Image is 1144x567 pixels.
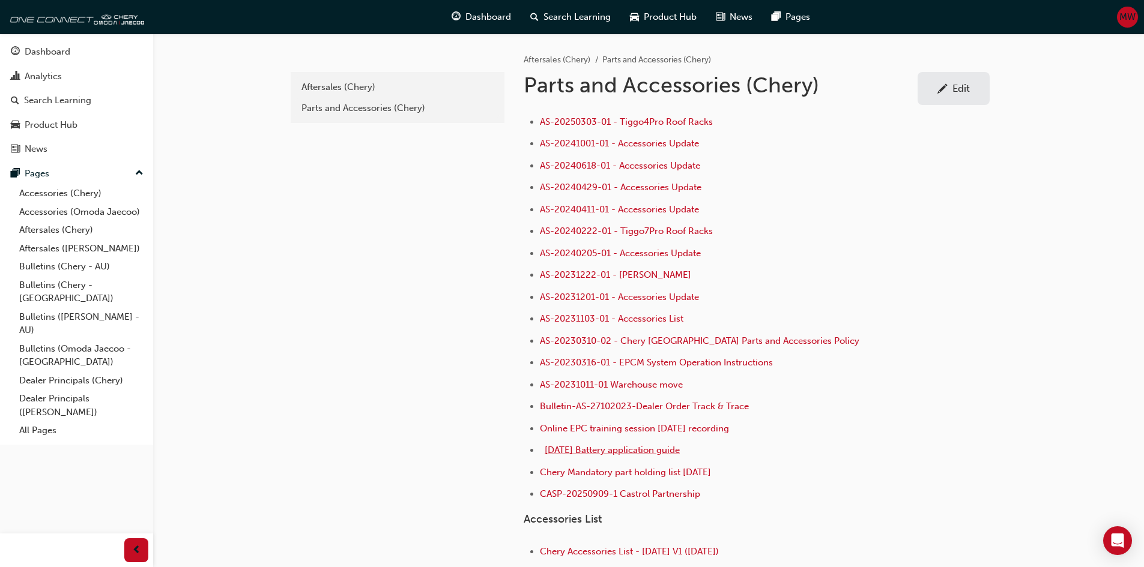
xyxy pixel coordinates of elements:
a: AS-20240618-01 - Accessories Update [540,160,700,171]
a: Bulletins (Chery - [GEOGRAPHIC_DATA]) [14,276,148,308]
button: MW [1117,7,1138,28]
span: pages-icon [772,10,781,25]
a: AS-20231201-01 - Accessories Update [540,292,699,302]
a: Aftersales ([PERSON_NAME]) [14,239,148,258]
a: Search Learning [5,89,148,112]
span: prev-icon [132,543,141,558]
a: AS-20231011-01 Warehouse move [540,379,683,390]
a: Analytics [5,65,148,88]
a: guage-iconDashboard [442,5,521,29]
span: news-icon [716,10,725,25]
a: Bulletin-AS-27102023-Dealer Order Track & Trace [540,401,749,412]
a: All Pages [14,421,148,440]
div: Dashboard [25,45,70,59]
span: Dashboard [465,10,511,24]
a: Edit [918,72,990,105]
span: Pages [785,10,810,24]
span: guage-icon [452,10,461,25]
span: car-icon [630,10,639,25]
span: car-icon [11,120,20,131]
button: DashboardAnalyticsSearch LearningProduct HubNews [5,38,148,163]
span: Chery Mandatory part holding list [DATE] [540,467,711,478]
a: Aftersales (Chery) [14,221,148,239]
span: chart-icon [11,71,20,82]
a: Accessories (Chery) [14,184,148,203]
a: news-iconNews [706,5,762,29]
span: MW [1119,10,1136,24]
a: AS-20240411-01 - Accessories Update [540,204,699,215]
a: Bulletins ([PERSON_NAME] - AU) [14,308,148,340]
a: pages-iconPages [762,5,820,29]
a: Product Hub [5,114,148,136]
span: Product Hub [644,10,697,24]
a: Dashboard [5,41,148,63]
a: AS-20240222-01 - Tiggo7Pro Roof Racks [540,226,713,236]
div: Parts and Accessories (Chery) [301,101,494,115]
a: Dealer Principals ([PERSON_NAME]) [14,389,148,421]
a: Bulletins (Omoda Jaecoo - [GEOGRAPHIC_DATA]) [14,340,148,371]
button: Pages [5,163,148,185]
span: News [730,10,752,24]
a: Bulletins (Chery - AU) [14,257,148,276]
span: guage-icon [11,47,20,58]
a: AS-20240205-01 - Accessories Update [540,248,701,259]
a: car-iconProduct Hub [620,5,706,29]
span: pencil-icon [937,84,948,96]
a: AS-20240429-01 - Accessories Update [540,182,701,193]
a: AS-20241001-01 - Accessories Update [540,138,699,149]
span: news-icon [11,144,20,155]
a: [DATE] Battery application guide [545,445,680,455]
a: Online EPC training session [DATE] recording [540,423,729,434]
h1: Parts and Accessories (Chery) [524,72,918,98]
div: Edit [952,82,970,94]
a: Accessories (Omoda Jaecoo) [14,203,148,221]
div: Pages [25,167,49,181]
div: Product Hub [25,118,77,132]
a: search-iconSearch Learning [521,5,620,29]
a: AS-20231103-01 - Accessories List [540,313,683,324]
div: Open Intercom Messenger [1103,526,1132,555]
span: up-icon [135,166,144,181]
li: Parts and Accessories (Chery) [602,53,711,67]
img: oneconnect [6,5,144,29]
a: AS-20231222-01 - [PERSON_NAME] [540,269,691,280]
a: Chery Accessories List - [DATE] V1 ([DATE]) [540,546,719,557]
a: AS-20230316-01 - EPCM System Operation Instructions [540,357,773,368]
a: News [5,138,148,160]
a: AS-20230310-02 - Chery [GEOGRAPHIC_DATA] Parts and Accessories Policy [540,335,859,346]
a: CASP-20250909-1 Castrol Partnership [540,488,700,499]
span: Search Learning [543,10,611,24]
a: Aftersales (Chery) [524,55,590,65]
div: Aftersales (Chery) [301,80,494,94]
span: pages-icon [11,169,20,179]
span: search-icon [530,10,539,25]
div: Search Learning [24,94,91,107]
a: AS-20250303-01 - Tiggo4Pro Roof Racks [540,116,713,127]
a: Aftersales (Chery) [295,77,500,98]
div: Analytics [25,70,62,83]
a: Dealer Principals (Chery) [14,371,148,390]
span: search-icon [11,95,19,106]
span: Accessories List [524,512,602,526]
div: News [25,142,47,156]
a: Parts and Accessories (Chery) [295,98,500,119]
